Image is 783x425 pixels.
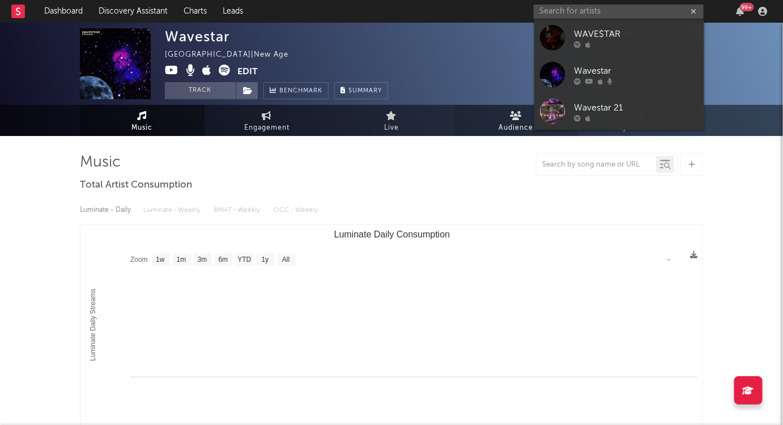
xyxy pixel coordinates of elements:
[665,256,672,263] text: →
[237,256,251,264] text: YTD
[219,256,228,264] text: 6m
[574,27,699,41] div: WAVE$TAR
[130,256,148,264] text: Zoom
[534,56,704,93] a: Wavestar
[574,64,699,78] div: Wavestar
[132,121,153,135] span: Music
[237,65,258,79] button: Edit
[89,289,97,361] text: Luminate Daily Streams
[384,121,399,135] span: Live
[165,48,301,62] div: [GEOGRAPHIC_DATA] | New Age
[740,3,754,11] div: 99 +
[574,101,699,114] div: Wavestar 21
[80,105,205,136] a: Music
[177,256,186,264] text: 1m
[156,256,165,264] text: 1w
[262,256,269,264] text: 1y
[348,88,382,94] span: Summary
[534,93,704,130] a: Wavestar 21
[499,121,534,135] span: Audience
[534,5,704,19] input: Search for artists
[334,82,388,99] button: Summary
[454,105,578,136] a: Audience
[334,229,450,239] text: Luminate Daily Consumption
[282,256,290,264] text: All
[534,19,704,56] a: WAVE$TAR
[205,105,329,136] a: Engagement
[165,82,236,99] button: Track
[737,7,744,16] button: 99+
[198,256,207,264] text: 3m
[80,178,192,192] span: Total Artist Consumption
[244,121,290,135] span: Engagement
[329,105,454,136] a: Live
[165,28,229,45] div: Wavestar
[263,82,329,99] a: Benchmark
[279,84,322,98] span: Benchmark
[537,160,656,169] input: Search by song name or URL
